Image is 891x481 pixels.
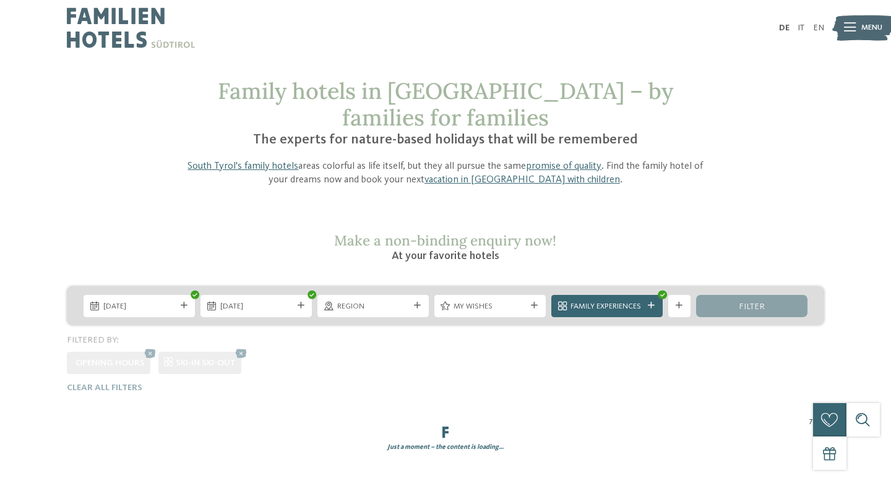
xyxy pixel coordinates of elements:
[337,302,364,310] font: region
[218,77,673,132] font: Family hotels in [GEOGRAPHIC_DATA] – by families for families
[220,302,243,310] font: [DATE]
[103,302,126,310] font: [DATE]
[253,133,638,147] font: The experts for nature-based holidays that will be remembered
[334,231,556,249] font: Make a non-binding enquiry now!
[813,23,824,32] a: EN
[454,302,493,310] font: My wishes
[311,161,526,171] font: as colorful as life itself, but they all pursue the same
[387,444,504,451] font: Just a moment – ​​the content is loading…
[798,23,804,32] a: IT
[187,161,298,171] a: South Tyrol's family hotels
[809,417,813,425] font: 7
[526,161,601,171] a: promise of quality
[861,23,882,32] font: menu
[424,175,620,185] a: vacation in [GEOGRAPHIC_DATA] with children
[392,250,499,262] font: At your favorite hotels
[620,175,622,185] font: .
[779,23,790,32] a: DE
[298,161,311,171] font: are
[570,302,641,310] font: Family Experiences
